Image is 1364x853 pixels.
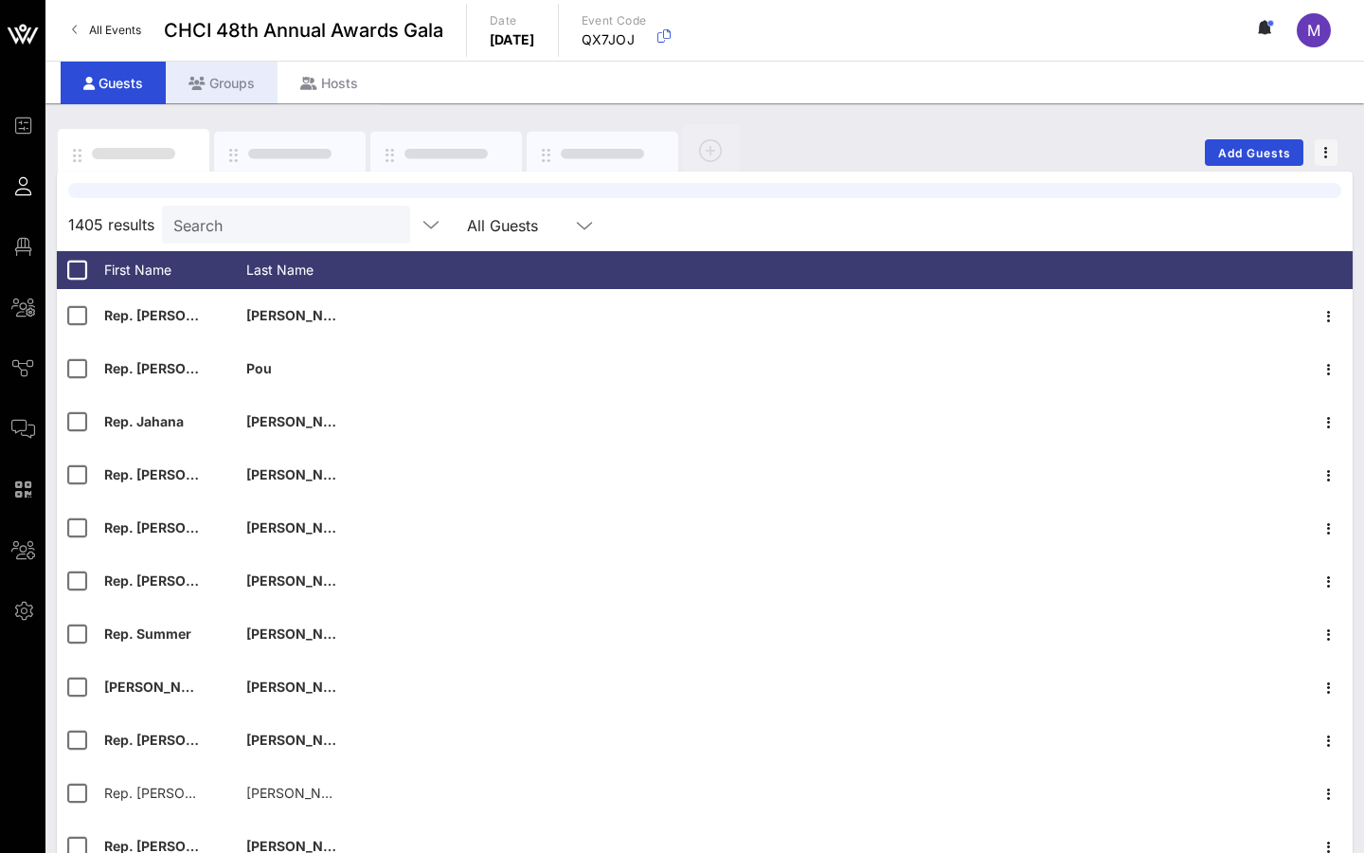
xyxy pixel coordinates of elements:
[104,360,248,376] span: Rep. [PERSON_NAME]
[1297,13,1331,47] div: M
[246,251,388,289] div: Last Name
[246,519,473,535] span: [PERSON_NAME] [PERSON_NAME]
[467,217,538,234] div: All Guests
[1205,139,1303,166] button: Add Guests
[104,732,248,748] span: Rep. [PERSON_NAME]
[456,206,607,244] div: All Guests
[104,466,248,482] span: Rep. [PERSON_NAME]
[582,30,647,49] p: QX7JOJ
[164,16,443,45] span: CHCI 48th Annual Awards Gala
[246,679,358,695] span: [PERSON_NAME]
[278,62,381,104] div: Hosts
[246,466,358,482] span: [PERSON_NAME]
[61,15,153,45] a: All Events
[104,785,245,801] span: Rep. [PERSON_NAME]
[246,626,358,642] span: [PERSON_NAME]
[490,30,535,49] p: [DATE]
[61,62,166,104] div: Guests
[246,572,358,589] span: [PERSON_NAME]
[246,785,395,801] span: [PERSON_NAME] Guest
[104,251,246,289] div: First Name
[246,360,272,376] span: Pou
[1217,146,1292,160] span: Add Guests
[68,213,154,236] span: 1405 results
[166,62,278,104] div: Groups
[104,519,248,535] span: Rep. [PERSON_NAME]
[1307,21,1320,40] span: M
[104,413,184,429] span: Rep. Jahana
[582,11,647,30] p: Event Code
[246,413,358,429] span: [PERSON_NAME]
[490,11,535,30] p: Date
[104,679,216,695] span: [PERSON_NAME]
[89,23,141,37] span: All Events
[104,307,248,323] span: Rep. [PERSON_NAME]
[246,307,358,323] span: [PERSON_NAME]
[104,626,191,642] span: Rep. Summer
[104,572,248,589] span: Rep. [PERSON_NAME]
[246,732,358,748] span: [PERSON_NAME]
